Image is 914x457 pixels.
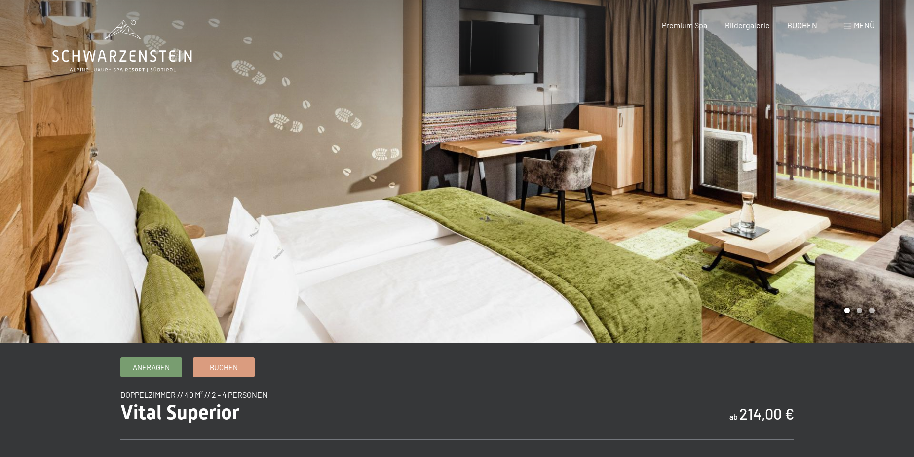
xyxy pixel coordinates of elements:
[725,20,770,30] a: Bildergalerie
[854,20,875,30] span: Menü
[210,362,238,373] span: Buchen
[120,401,239,424] span: Vital Superior
[662,20,707,30] a: Premium Spa
[787,20,817,30] a: BUCHEN
[133,362,170,373] span: Anfragen
[121,358,182,377] a: Anfragen
[729,412,738,421] span: ab
[120,390,267,399] span: Doppelzimmer // 40 m² // 2 - 4 Personen
[193,358,254,377] a: Buchen
[739,405,794,422] b: 214,00 €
